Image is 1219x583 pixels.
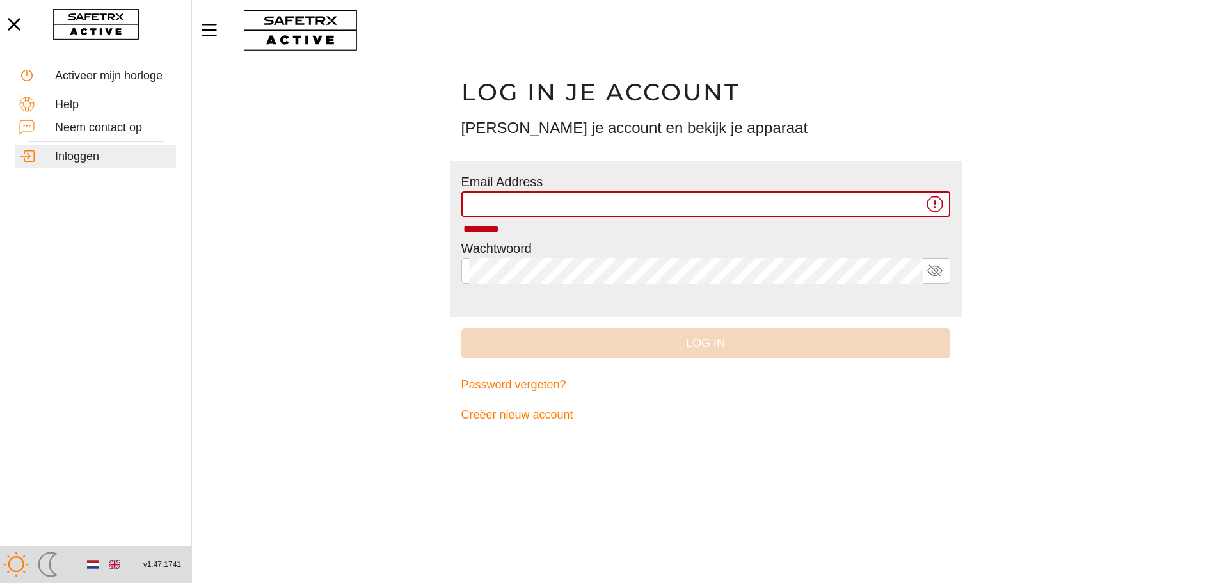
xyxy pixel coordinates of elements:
[82,554,104,575] button: Dutch
[136,554,189,575] button: v1.47.1741
[87,559,99,570] img: nl.svg
[461,405,573,425] span: Creëer nieuw account
[198,17,230,44] button: Menu
[461,400,950,430] a: Creëer nieuw account
[461,375,566,395] span: Password vergeten?
[461,77,950,107] h1: Log in je account
[461,117,950,139] h3: [PERSON_NAME] je account en bekijk je apparaat
[461,241,532,255] label: Wachtwoord
[55,121,172,135] div: Neem contact op
[461,175,543,189] label: Email Address
[19,97,35,112] img: Help.svg
[55,150,172,164] div: Inloggen
[3,552,29,577] img: ModeLight.svg
[461,370,950,400] a: Password vergeten?
[19,120,35,135] img: ContactUs.svg
[143,558,181,571] span: v1.47.1741
[35,552,61,577] img: ModeDark.svg
[472,333,940,353] span: Log in
[109,559,120,570] img: en.svg
[55,98,172,112] div: Help
[55,69,172,83] div: Activeer mijn horloge
[104,554,125,575] button: English
[461,328,950,358] button: Log in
